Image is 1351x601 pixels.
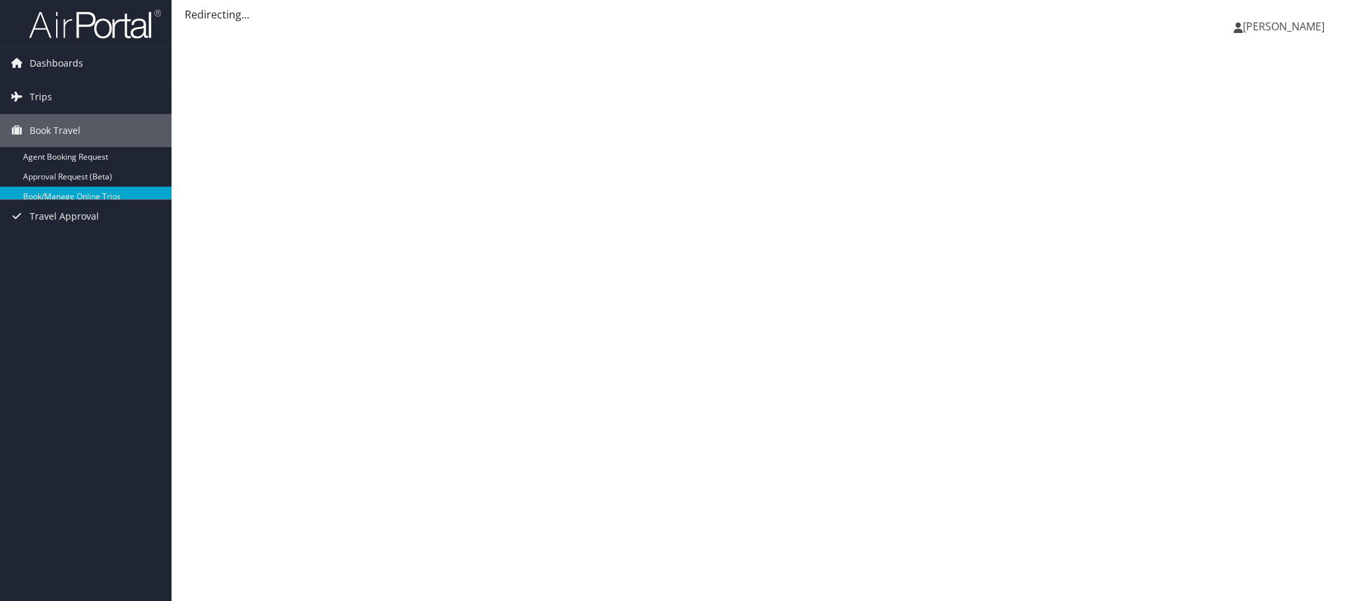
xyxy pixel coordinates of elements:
[29,9,161,40] img: airportal-logo.png
[30,80,52,113] span: Trips
[1243,19,1325,34] span: [PERSON_NAME]
[30,114,80,147] span: Book Travel
[30,47,83,80] span: Dashboards
[30,200,99,233] span: Travel Approval
[185,7,1338,22] div: Redirecting...
[1234,7,1338,46] a: [PERSON_NAME]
